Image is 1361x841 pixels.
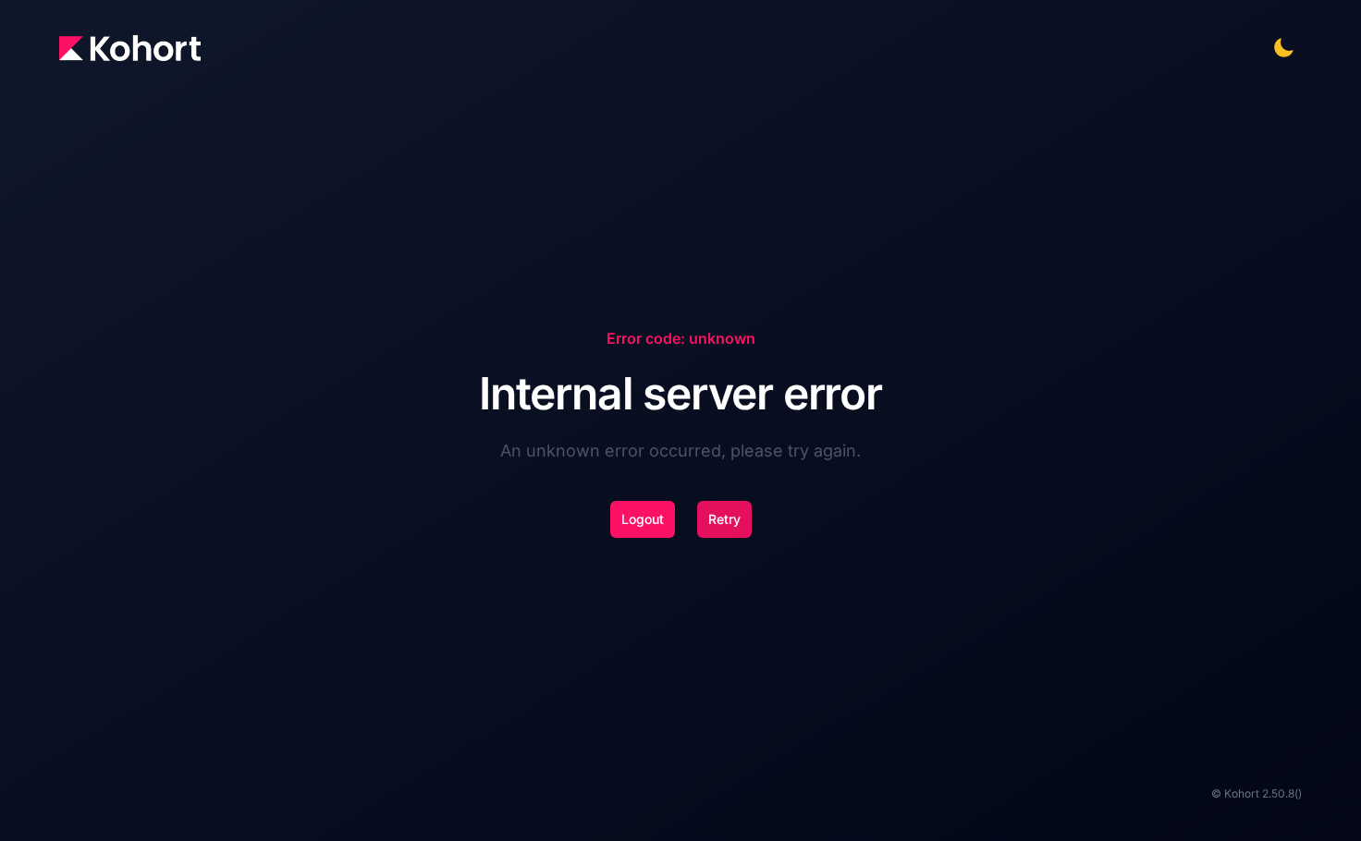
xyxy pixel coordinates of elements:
[479,438,882,464] p: An unknown error occurred, please try again.
[697,501,752,538] button: Retry
[1294,786,1302,802] span: ()
[59,35,201,61] img: Kohort logo
[479,327,882,349] p: Error code: unknown
[610,501,675,538] button: Logout
[1211,786,1294,802] span: © Kohort 2.50.8
[479,372,882,416] h1: Internal server error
